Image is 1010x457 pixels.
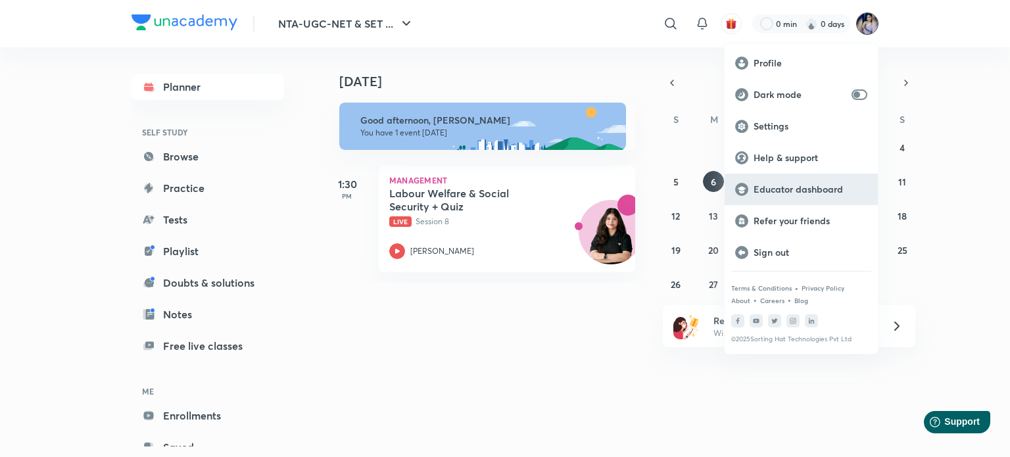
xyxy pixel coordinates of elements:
[893,406,996,443] iframe: Help widget launcher
[731,335,871,343] p: © 2025 Sorting Hat Technologies Pvt Ltd
[725,205,878,237] a: Refer your friends
[754,215,867,227] p: Refer your friends
[760,297,784,304] a: Careers
[753,294,757,306] div: •
[794,282,799,294] div: •
[754,152,867,164] p: Help & support
[754,247,867,258] p: Sign out
[725,47,878,79] a: Profile
[787,294,792,306] div: •
[731,284,792,292] a: Terms & Conditions
[725,174,878,205] a: Educator dashboard
[754,57,867,69] p: Profile
[725,142,878,174] a: Help & support
[754,120,867,132] p: Settings
[754,183,867,195] p: Educator dashboard
[794,297,808,304] a: Blog
[802,284,844,292] a: Privacy Policy
[731,297,750,304] a: About
[725,110,878,142] a: Settings
[754,89,846,101] p: Dark mode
